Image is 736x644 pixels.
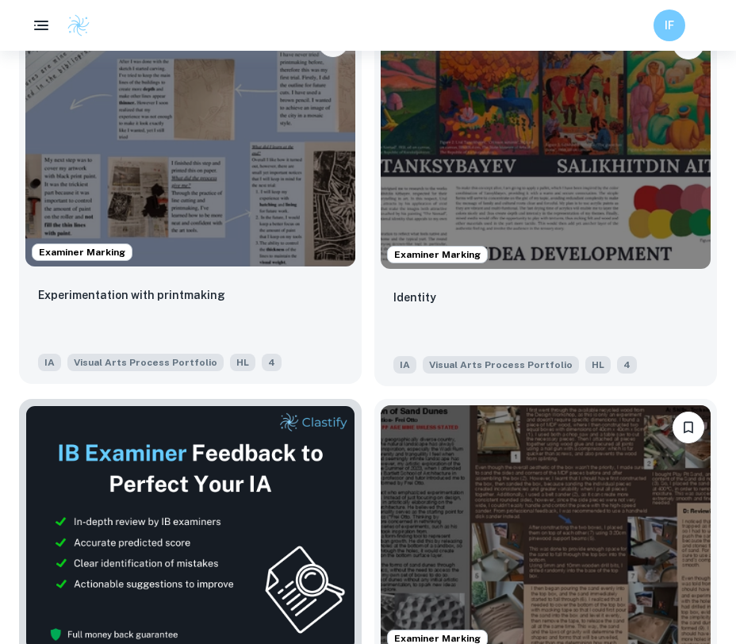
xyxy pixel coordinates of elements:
h6: IF [661,17,679,34]
p: Identity [393,289,436,306]
a: Clastify logo [57,13,90,37]
span: Examiner Marking [388,247,487,262]
span: Visual Arts Process Portfolio [423,356,579,374]
span: Examiner Marking [33,245,132,259]
span: Visual Arts Process Portfolio [67,354,224,371]
p: Experimentation with printmaking [38,286,225,304]
button: Bookmark [673,412,704,443]
span: 4 [262,354,282,371]
span: IA [38,354,61,371]
a: Examiner MarkingBookmarkIdentityIAVisual Arts Process PortfolioHL4 [374,15,717,386]
img: Clastify logo [67,13,90,37]
a: Examiner MarkingBookmarkExperimentation with printmakingIAVisual Arts Process PortfolioHL4 [19,15,362,386]
span: IA [393,356,416,374]
img: Visual Arts Process Portfolio IA example thumbnail: Experimentation with printmaking [25,19,355,266]
span: 4 [617,356,637,374]
button: IF [654,10,685,41]
span: HL [230,354,255,371]
img: Visual Arts Process Portfolio IA example thumbnail: Identity [381,21,711,269]
span: HL [585,356,611,374]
